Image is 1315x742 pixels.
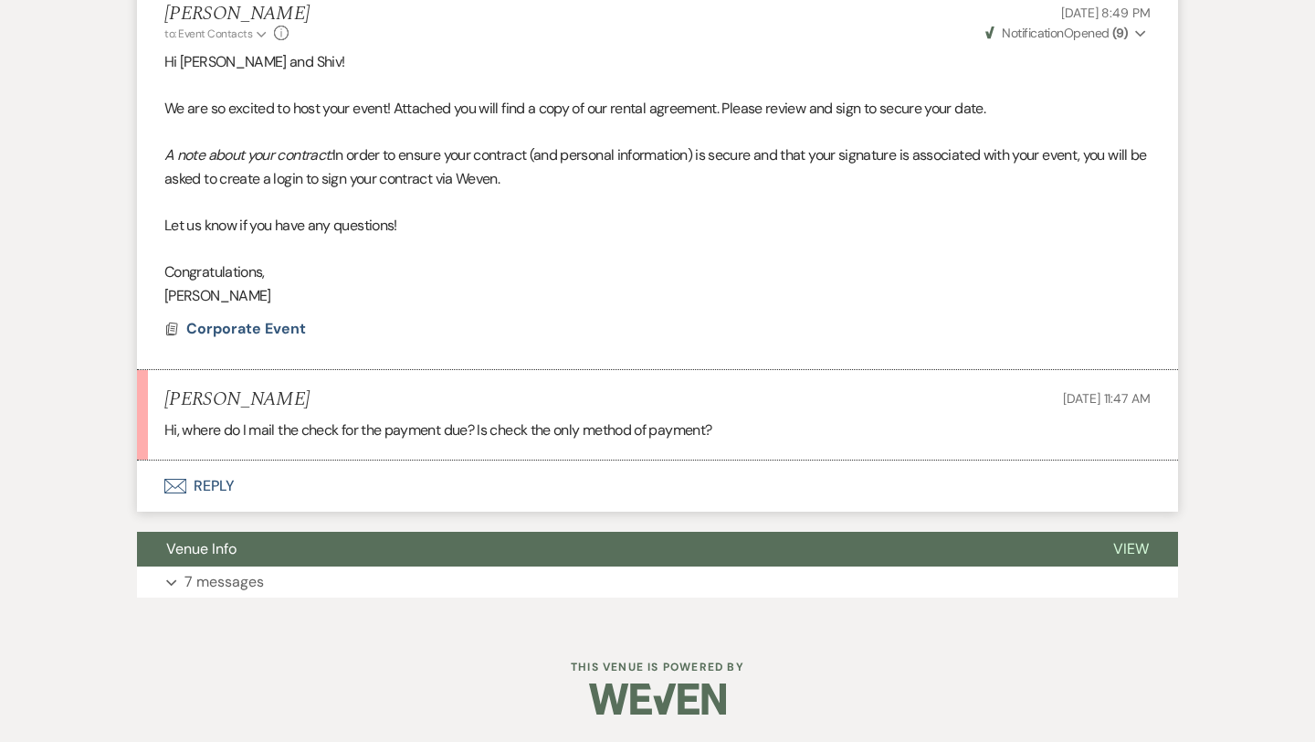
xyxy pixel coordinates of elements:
[164,3,310,26] h5: [PERSON_NAME]
[1084,532,1178,567] button: View
[164,216,397,235] span: Let us know if you have any questions!
[164,262,265,281] span: Congratulations,
[1002,25,1063,41] span: Notification
[1063,390,1151,407] span: [DATE] 11:47 AM
[589,667,726,731] img: Weven Logo
[164,388,310,411] h5: [PERSON_NAME]
[1113,539,1149,558] span: View
[137,532,1084,567] button: Venue Info
[1061,5,1151,21] span: [DATE] 8:49 PM
[137,461,1178,512] button: Reply
[983,24,1151,43] button: NotificationOpened (9)
[186,318,310,340] button: Corporate Event
[164,99,985,118] span: We are so excited to host your event! Attached you will find a copy of our rental agreement. Plea...
[1112,25,1128,41] strong: ( 9 )
[164,26,269,42] button: to: Event Contacts
[164,284,1151,308] p: [PERSON_NAME]
[137,567,1178,598] button: 7 messages
[164,145,1147,188] span: In order to ensure your contract (and personal information) is secure and that your signature is ...
[186,319,306,338] span: Corporate Event
[164,26,252,41] span: to: Event Contacts
[985,25,1128,41] span: Opened
[164,145,332,164] em: A note about your contract:
[184,570,264,594] p: 7 messages
[164,50,1151,74] p: Hi [PERSON_NAME] and Shiv!
[166,539,237,558] span: Venue Info
[164,419,1151,442] p: Hi, where do I mail the check for the payment due? Is check the only method of payment?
